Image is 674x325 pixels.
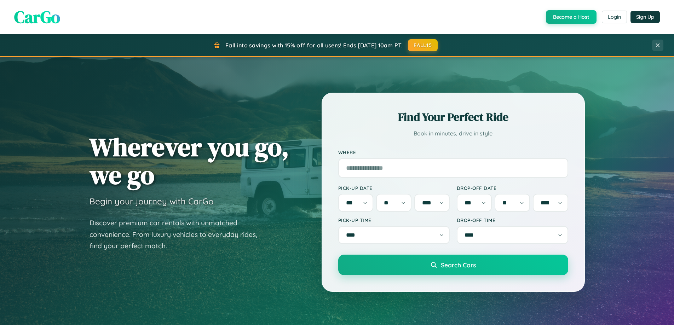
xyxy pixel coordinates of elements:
button: Login [602,11,627,23]
label: Drop-off Time [457,217,568,223]
h2: Find Your Perfect Ride [338,109,568,125]
label: Pick-up Date [338,185,450,191]
p: Book in minutes, drive in style [338,128,568,139]
button: FALL15 [408,39,438,51]
button: Sign Up [630,11,660,23]
span: Search Cars [441,261,476,269]
label: Where [338,149,568,155]
label: Pick-up Time [338,217,450,223]
span: CarGo [14,5,60,29]
button: Search Cars [338,255,568,275]
p: Discover premium car rentals with unmatched convenience. From luxury vehicles to everyday rides, ... [90,217,266,252]
label: Drop-off Date [457,185,568,191]
h1: Wherever you go, we go [90,133,289,189]
h3: Begin your journey with CarGo [90,196,214,207]
span: Fall into savings with 15% off for all users! Ends [DATE] 10am PT. [225,42,403,49]
button: Become a Host [546,10,597,24]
